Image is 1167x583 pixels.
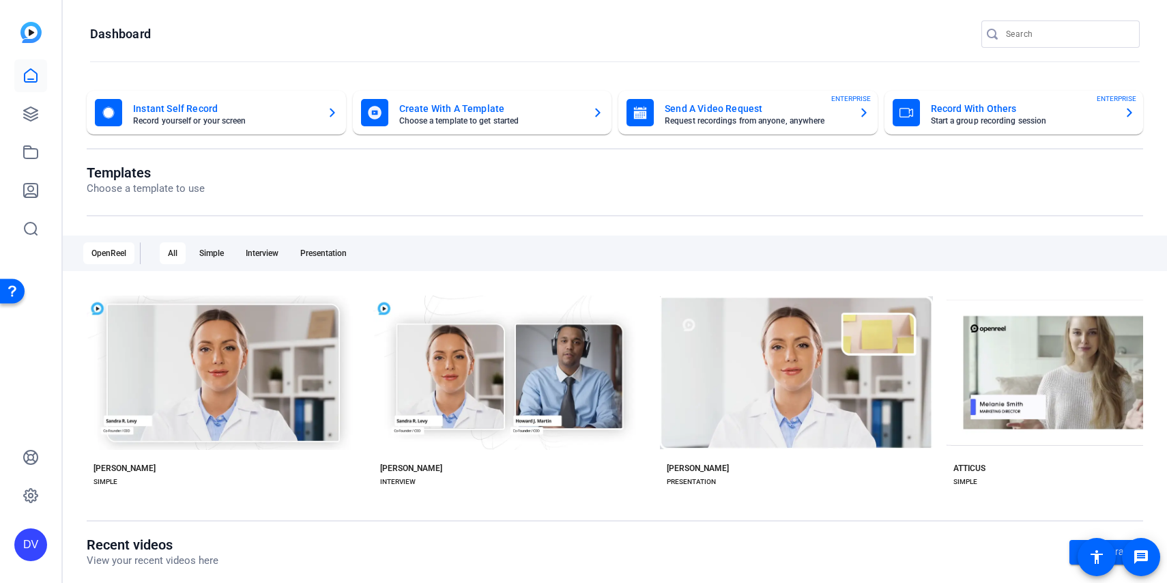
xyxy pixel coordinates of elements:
span: ENTERPRISE [1097,94,1136,104]
h1: Dashboard [90,26,151,42]
mat-icon: accessibility [1089,549,1105,565]
div: [PERSON_NAME] [667,463,729,474]
input: Search [1006,26,1129,42]
div: ATTICUS [953,463,985,474]
button: Send A Video RequestRequest recordings from anyone, anywhereENTERPRISE [618,91,878,134]
h1: Templates [87,165,205,181]
div: DV [14,528,47,561]
span: ENTERPRISE [831,94,871,104]
mat-card-subtitle: Start a group recording session [931,117,1114,125]
div: SIMPLE [953,477,977,487]
mat-card-title: Create With A Template [399,100,582,117]
mat-card-subtitle: Record yourself or your screen [133,117,316,125]
button: Instant Self RecordRecord yourself or your screen [87,91,346,134]
p: Choose a template to use [87,181,205,197]
div: [PERSON_NAME] [93,463,156,474]
div: SIMPLE [93,477,117,487]
h1: Recent videos [87,537,218,553]
mat-card-subtitle: Choose a template to get started [399,117,582,125]
p: View your recent videos here [87,553,218,569]
mat-card-title: Send A Video Request [665,100,848,117]
mat-icon: message [1133,549,1149,565]
div: Interview [237,242,287,264]
button: Create With A TemplateChoose a template to get started [353,91,612,134]
div: OpenReel [83,242,134,264]
div: PRESENTATION [667,477,716,487]
mat-card-title: Record With Others [931,100,1114,117]
mat-card-title: Instant Self Record [133,100,316,117]
div: Simple [191,242,232,264]
div: Presentation [292,242,355,264]
div: [PERSON_NAME] [380,463,442,474]
a: Go to library [1069,540,1143,565]
div: INTERVIEW [380,477,416,487]
img: blue-gradient.svg [20,22,42,43]
div: All [160,242,186,264]
button: Record With OthersStart a group recording sessionENTERPRISE [884,91,1144,134]
mat-card-subtitle: Request recordings from anyone, anywhere [665,117,848,125]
